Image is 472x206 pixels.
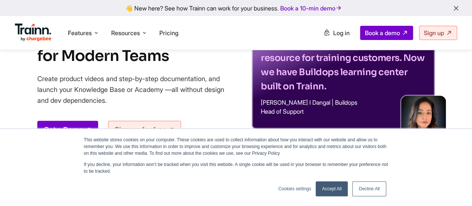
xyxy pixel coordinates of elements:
div: 👋 New here? See how Trainn can work for your business. [4,4,468,12]
a: Decline All [352,181,386,196]
p: Head of Support [261,108,426,114]
span: Resources [111,29,140,37]
a: Sign up [419,26,457,40]
span: Features [68,29,92,37]
a: Accept All [316,181,348,196]
a: Book a demo [360,26,413,40]
p: Create product videos and step-by-step documentation, and launch your Knowledge Base or Academy —... [37,73,235,106]
span: Log in [333,29,350,37]
a: Get a Demo [37,121,98,139]
p: We didn't have a self-service resource for training customers. Now we have Buildops learning cent... [261,37,426,93]
p: This website stores cookies on your computer. These cookies are used to collect information about... [84,136,388,157]
img: Trainn Logo [15,24,51,41]
p: If you decline, your information won’t be tracked when you visit this website. A single cookie wi... [84,161,388,175]
a: Log in [319,26,354,40]
p: [PERSON_NAME] I Dangal | Buildops [261,99,426,105]
a: Book a 10-min demo [279,3,344,13]
a: Cookies settings [278,185,311,192]
span: Book a demo [365,29,400,37]
img: sabina-buildops.d2e8138.png [401,96,446,141]
a: Pricing [159,29,178,37]
a: Sign up for free [108,121,181,139]
span: Sign up [424,29,444,37]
